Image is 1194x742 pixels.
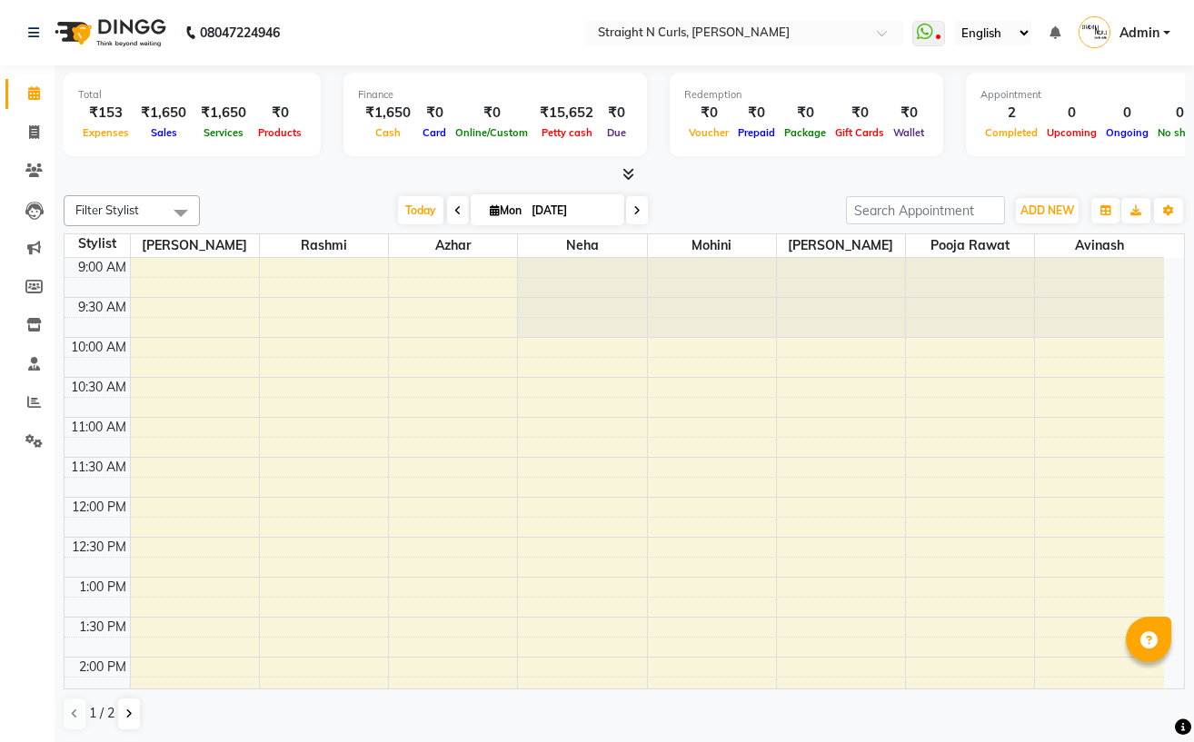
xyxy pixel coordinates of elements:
span: Today [398,196,443,224]
span: Card [418,126,451,139]
div: 10:00 AM [67,338,130,357]
div: 9:00 AM [75,258,130,277]
div: 0 [1101,103,1153,124]
span: Voucher [684,126,733,139]
div: ₹0 [451,103,532,124]
span: Azhar [389,234,517,257]
span: Neha [518,234,646,257]
span: Online/Custom [451,126,532,139]
span: Wallet [889,126,929,139]
b: 08047224946 [200,7,280,58]
span: Filter Stylist [75,203,139,217]
div: ₹15,652 [532,103,601,124]
div: 12:00 PM [68,498,130,517]
div: Stylist [65,234,130,253]
img: logo [46,7,171,58]
div: 1:00 PM [75,578,130,597]
div: ₹0 [889,103,929,124]
span: Avinash [1035,234,1164,257]
span: Rashmi [260,234,388,257]
div: 2:00 PM [75,658,130,677]
div: ₹0 [254,103,306,124]
div: 12:30 PM [68,538,130,557]
div: 2 [980,103,1042,124]
span: Completed [980,126,1042,139]
img: Admin [1079,16,1110,48]
span: pooja rawat [906,234,1034,257]
div: 10:30 AM [67,378,130,397]
div: 0 [1042,103,1101,124]
span: Mon [485,203,526,217]
div: ₹153 [78,103,134,124]
div: 11:30 AM [67,458,130,477]
input: 2025-09-01 [526,197,617,224]
div: ₹0 [418,103,451,124]
span: Gift Cards [831,126,889,139]
div: ₹0 [601,103,632,124]
span: ADD NEW [1020,203,1074,217]
span: [PERSON_NAME] [131,234,259,257]
div: 1:30 PM [75,618,130,637]
div: Total [78,87,306,103]
div: Redemption [684,87,929,103]
div: ₹1,650 [134,103,194,124]
span: Mohini [648,234,776,257]
div: ₹1,650 [358,103,418,124]
span: Expenses [78,126,134,139]
span: Upcoming [1042,126,1101,139]
span: [PERSON_NAME] [777,234,905,257]
span: Due [602,126,631,139]
button: ADD NEW [1016,198,1079,223]
span: Services [199,126,248,139]
span: Admin [1119,24,1159,43]
div: ₹0 [831,103,889,124]
span: Prepaid [733,126,780,139]
div: 9:30 AM [75,298,130,317]
div: Finance [358,87,632,103]
span: 1 / 2 [89,704,114,723]
span: Ongoing [1101,126,1153,139]
div: ₹1,650 [194,103,254,124]
span: Sales [146,126,182,139]
div: ₹0 [684,103,733,124]
span: Cash [371,126,405,139]
iframe: chat widget [1118,669,1176,724]
div: ₹0 [780,103,831,124]
span: Products [254,126,306,139]
div: 11:00 AM [67,418,130,437]
input: Search Appointment [846,196,1005,224]
div: ₹0 [733,103,780,124]
span: Petty cash [537,126,597,139]
span: Package [780,126,831,139]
